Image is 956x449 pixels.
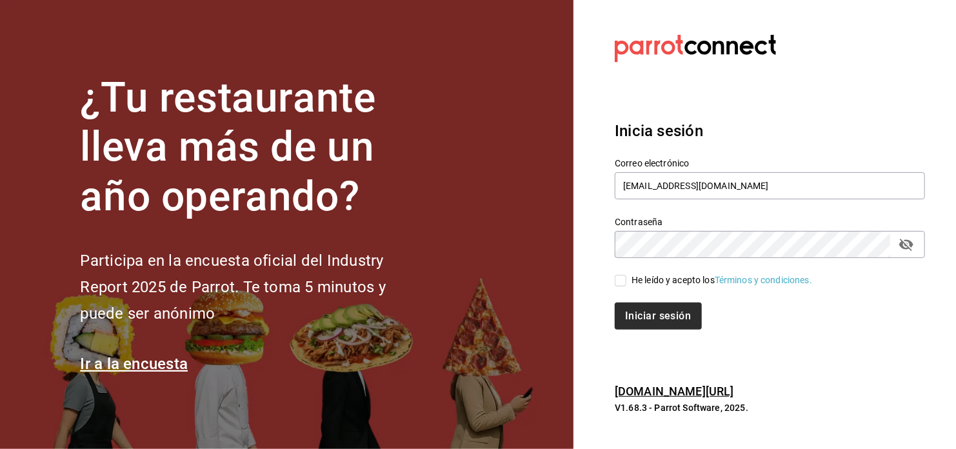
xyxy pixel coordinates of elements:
[80,248,428,326] h2: Participa en la encuesta oficial del Industry Report 2025 de Parrot. Te toma 5 minutos y puede se...
[615,384,733,398] a: [DOMAIN_NAME][URL]
[715,275,812,285] a: Términos y condiciones.
[615,119,925,143] h3: Inicia sesión
[615,172,925,199] input: Ingresa tu correo electrónico
[632,274,812,287] div: He leído y acepto los
[615,159,925,168] label: Correo electrónico
[615,401,925,414] p: V1.68.3 - Parrot Software, 2025.
[80,74,428,222] h1: ¿Tu restaurante lleva más de un año operando?
[615,217,925,226] label: Contraseña
[80,355,188,373] a: Ir a la encuesta
[895,234,917,255] button: passwordField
